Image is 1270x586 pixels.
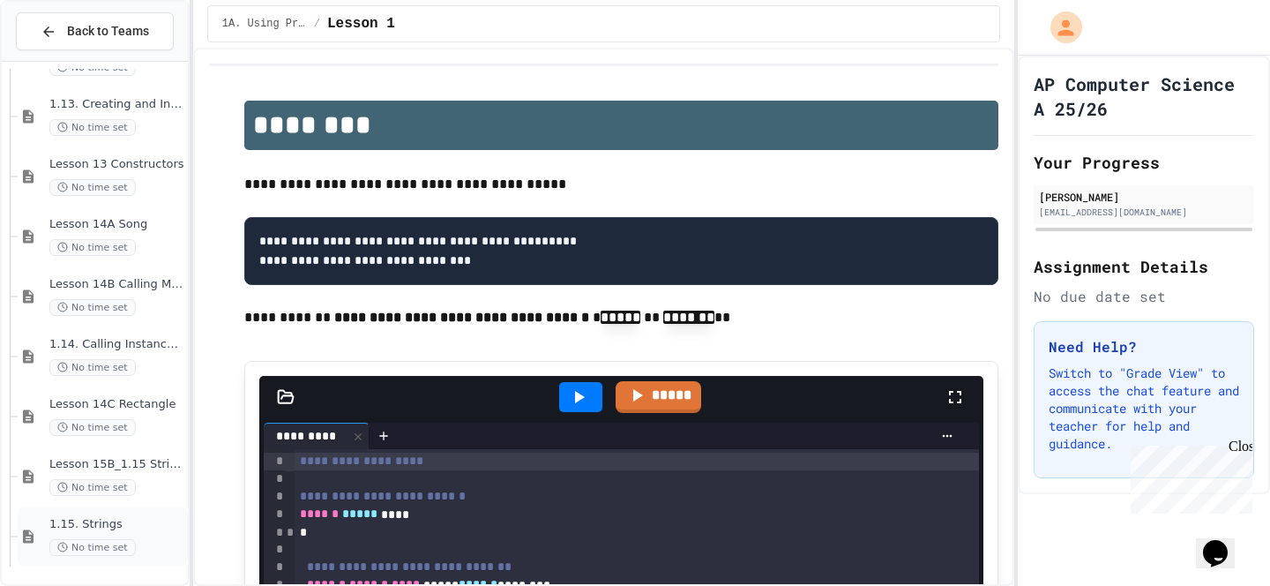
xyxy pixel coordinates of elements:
iframe: chat widget [1196,515,1252,568]
iframe: chat widget [1124,439,1252,514]
h2: Your Progress [1034,150,1254,175]
span: Back to Teams [67,22,149,41]
span: Lesson 14B Calling Methods with Parameters [49,277,184,292]
p: Switch to "Grade View" to access the chat feature and communicate with your teacher for help and ... [1049,364,1239,453]
span: No time set [49,359,136,376]
span: No time set [49,119,136,136]
div: No due date set [1034,286,1254,307]
span: 1A. Using Primitives [222,17,307,31]
span: Lesson 1 [327,13,395,34]
span: 1.15. Strings [49,517,184,532]
div: [EMAIL_ADDRESS][DOMAIN_NAME] [1039,206,1249,219]
span: No time set [49,239,136,256]
span: No time set [49,419,136,436]
span: No time set [49,299,136,316]
span: Lesson 14C Rectangle [49,397,184,412]
div: [PERSON_NAME] [1039,189,1249,205]
span: No time set [49,539,136,556]
span: / [314,17,320,31]
h3: Need Help? [1049,336,1239,357]
span: Lesson 15B_1.15 String Methods Demonstration [49,457,184,472]
span: No time set [49,479,136,496]
span: 1.14. Calling Instance Methods [49,337,184,352]
div: My Account [1032,7,1087,48]
span: 1.13. Creating and Initializing Objects: Constructors [49,97,184,112]
span: Lesson 13 Constructors [49,157,184,172]
h1: AP Computer Science A 25/26 [1034,71,1254,121]
span: Lesson 14A Song [49,217,184,232]
div: Chat with us now!Close [7,7,122,112]
span: No time set [49,179,136,196]
h2: Assignment Details [1034,254,1254,279]
button: Back to Teams [16,12,174,50]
